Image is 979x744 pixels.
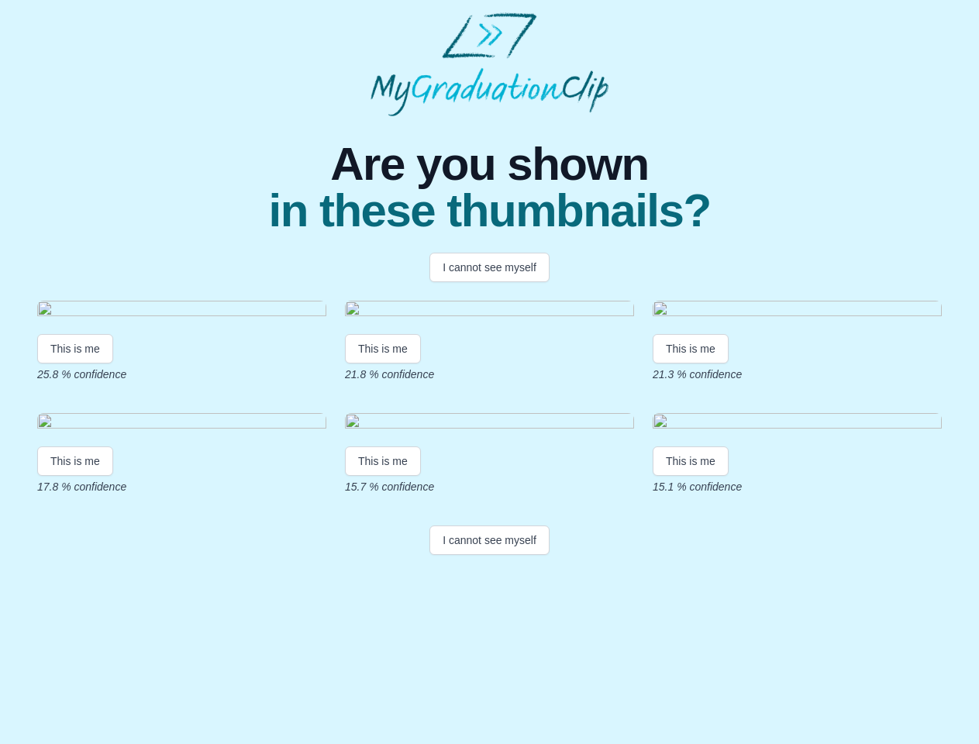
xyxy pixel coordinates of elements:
button: This is me [345,334,421,363]
p: 15.1 % confidence [653,479,942,494]
img: 3323d4bd593dc06f3136f6fa7501a914173c15da.gif [345,301,634,322]
img: MyGraduationClip [371,12,609,116]
button: I cannot see myself [429,253,550,282]
button: This is me [653,446,729,476]
button: I cannot see myself [429,525,550,555]
img: fdcbedd9b3c3b5abdf7907cce3898643554c8db3.gif [37,301,326,322]
img: 1cca7b6640c44c41d04c7186d3d7fdabc34e5181.gif [653,301,942,322]
p: 21.8 % confidence [345,367,634,382]
p: 25.8 % confidence [37,367,326,382]
p: 21.3 % confidence [653,367,942,382]
button: This is me [345,446,421,476]
img: 5f544386e5a3dba6c23395464eb2440db907a7d1.gif [37,413,326,434]
p: 17.8 % confidence [37,479,326,494]
img: afca77bcdb561983537e130c7132fb65c18943b4.gif [653,413,942,434]
button: This is me [37,446,113,476]
img: 047078ba4a8061b13ecb3bbf428dd844d60e167a.gif [345,413,634,434]
p: 15.7 % confidence [345,479,634,494]
button: This is me [653,334,729,363]
span: Are you shown [268,141,710,188]
button: This is me [37,334,113,363]
span: in these thumbnails? [268,188,710,234]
